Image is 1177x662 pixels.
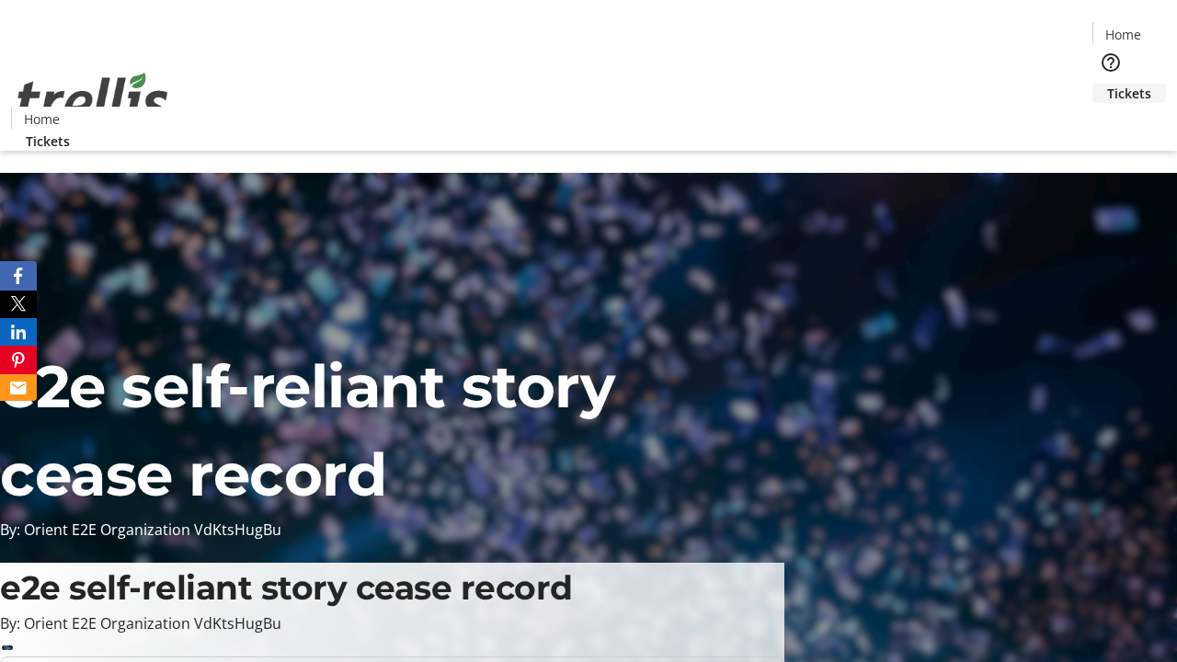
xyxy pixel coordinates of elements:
img: Orient E2E Organization VdKtsHugBu's Logo [11,52,175,144]
span: Home [24,109,60,129]
button: Help [1092,44,1129,81]
a: Tickets [1092,84,1166,103]
a: Home [1093,25,1152,44]
a: Tickets [11,131,85,151]
span: Tickets [1107,84,1151,103]
a: Home [12,109,71,129]
span: Home [1105,25,1141,44]
span: Tickets [26,131,70,151]
button: Cart [1092,103,1129,140]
